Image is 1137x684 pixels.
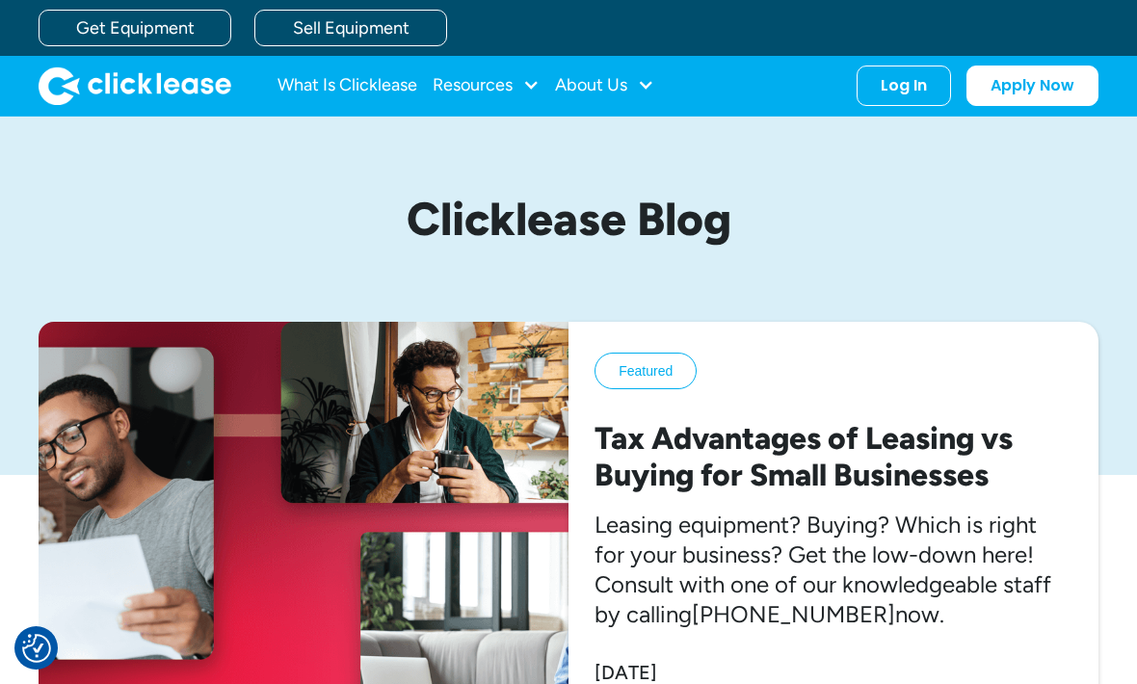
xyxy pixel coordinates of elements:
[433,66,540,105] div: Resources
[22,634,51,663] button: Consent Preferences
[595,510,1072,630] p: Leasing equipment? Buying? Which is right for your business? Get the low-down here! Consult with ...
[881,76,927,95] div: Log In
[254,10,447,46] a: Sell Equipment
[39,10,231,46] a: Get Equipment
[278,66,417,105] a: What Is Clicklease
[22,634,51,663] img: Revisit consent button
[39,66,231,105] a: home
[619,361,673,381] div: Featured
[692,600,895,628] a: [PHONE_NUMBER]
[595,420,1072,494] h2: Tax Advantages of Leasing vs Buying for Small Businesses
[966,66,1098,106] a: Apply Now
[116,194,1021,245] h1: Clicklease Blog
[555,66,654,105] div: About Us
[39,66,231,105] img: Clicklease logo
